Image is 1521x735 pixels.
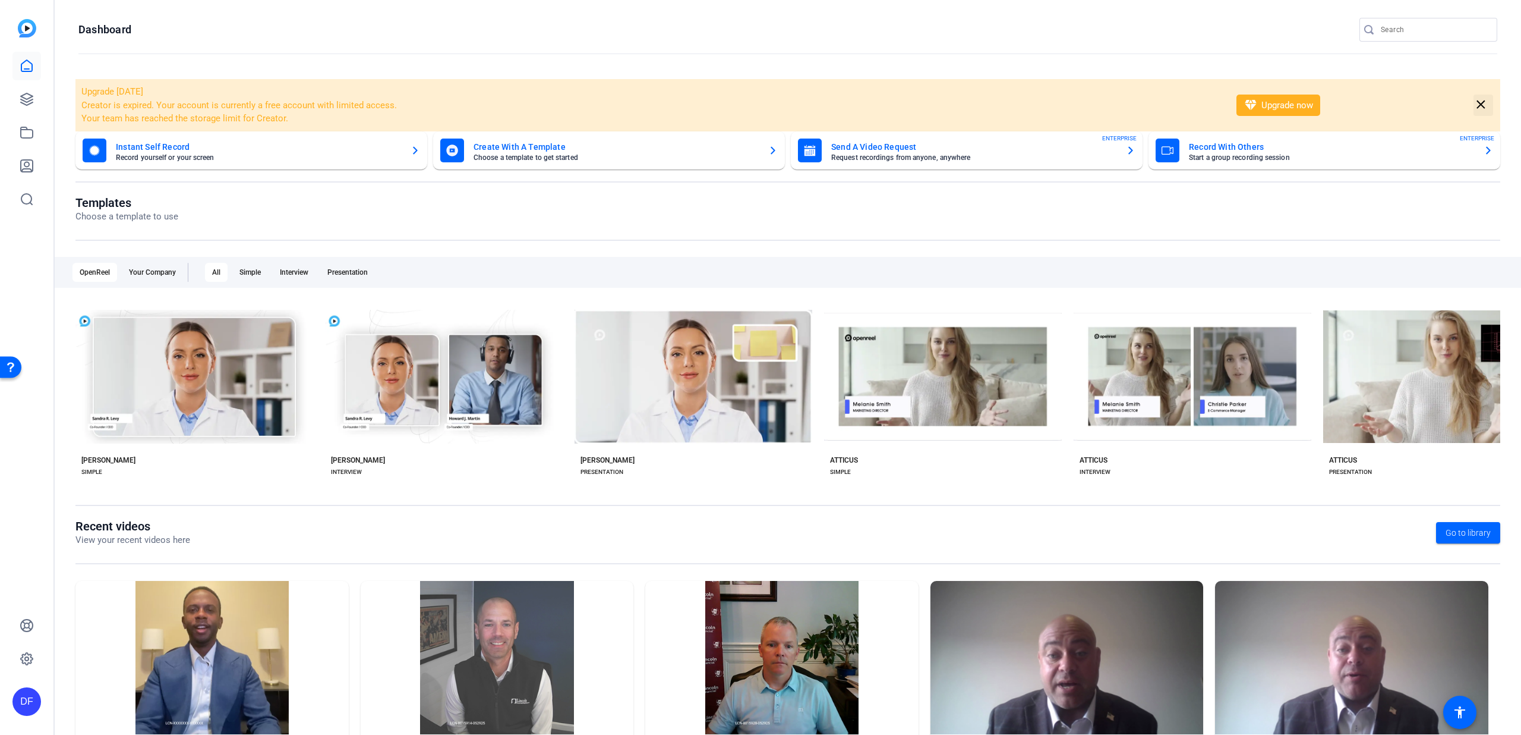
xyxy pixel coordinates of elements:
[830,456,858,465] div: ATTICUS
[1329,456,1357,465] div: ATTICUS
[645,581,919,735] img: JonathanStovall_Life Insurance
[1460,134,1494,143] span: ENTERPRISE
[1453,705,1467,720] mat-icon: accessibility
[930,581,1204,735] img: IV_49444_1751472435615_webcam
[830,467,851,477] div: SIMPLE
[1244,98,1258,112] mat-icon: diamond
[1215,581,1488,735] img: IV_49444_1751470783695_webcam
[116,140,401,154] mat-card-title: Instant Self Record
[81,467,102,477] div: SIMPLE
[75,519,190,533] h1: Recent videos
[1080,467,1110,477] div: INTERVIEW
[273,263,315,282] div: Interview
[361,581,634,735] img: MoneyGuard Team Intro
[474,154,759,161] mat-card-subtitle: Choose a template to get started
[122,263,183,282] div: Your Company
[1189,140,1474,154] mat-card-title: Record With Others
[831,140,1116,154] mat-card-title: Send A Video Request
[1148,131,1500,169] button: Record With OthersStart a group recording sessionENTERPRISE
[1446,527,1491,539] span: Go to library
[331,456,385,465] div: [PERSON_NAME]
[81,86,143,97] span: Upgrade [DATE]
[81,99,1221,112] li: Creator is expired. Your account is currently a free account with limited access.
[18,19,36,37] img: blue-gradient.svg
[81,456,135,465] div: [PERSON_NAME]
[75,131,427,169] button: Instant Self RecordRecord yourself or your screen
[474,140,759,154] mat-card-title: Create With A Template
[1080,456,1107,465] div: ATTICUS
[116,154,401,161] mat-card-subtitle: Record yourself or your screen
[320,263,375,282] div: Presentation
[1329,467,1372,477] div: PRESENTATION
[75,581,349,735] img: JordanWalker_Lifeinsurancedirect
[75,196,178,210] h1: Templates
[81,112,1221,125] li: Your team has reached the storage limit for Creator.
[232,263,268,282] div: Simple
[205,263,228,282] div: All
[12,687,41,716] div: DF
[580,467,623,477] div: PRESENTATION
[580,456,635,465] div: [PERSON_NAME]
[831,154,1116,161] mat-card-subtitle: Request recordings from anyone, anywhere
[1473,98,1488,112] mat-icon: close
[75,210,178,224] p: Choose a template to use
[331,467,362,477] div: INTERVIEW
[75,533,190,547] p: View your recent videos here
[72,263,117,282] div: OpenReel
[1381,23,1488,37] input: Search
[78,23,131,37] h1: Dashboard
[791,131,1143,169] button: Send A Video RequestRequest recordings from anyone, anywhereENTERPRISE
[1436,522,1500,544] a: Go to library
[1189,154,1474,161] mat-card-subtitle: Start a group recording session
[1102,134,1137,143] span: ENTERPRISE
[433,131,785,169] button: Create With A TemplateChoose a template to get started
[1236,95,1320,116] button: Upgrade now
